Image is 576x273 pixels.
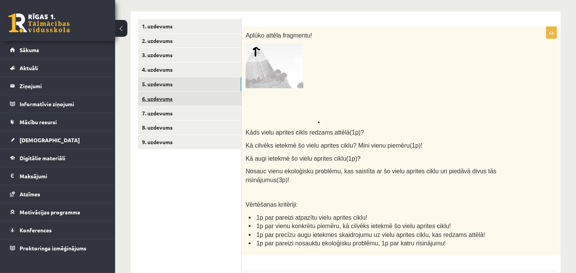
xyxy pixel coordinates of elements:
[246,129,364,136] span: Kāds vielu aprites cikls redzams attēlā(1p)?
[20,227,52,234] span: Konferences
[20,245,86,252] span: Proktoringa izmēģinājums
[10,41,106,59] a: Sākums
[10,221,106,239] a: Konferences
[256,240,446,247] span: 1p par pareizi nosauktu ekoloģisku problēmu, 1p par katru risinājumu!
[10,239,106,257] a: Proktoringa izmēģinājums
[138,135,241,149] a: 9. uzdevums
[10,149,106,167] a: Digitālie materiāli
[246,201,298,208] span: Vērtēšanas kritēriji:
[246,168,497,183] span: Nosauc vienu ekoloģisku problēmu, kas saistīta ar šo vielu aprites ciklu un piedāvā divus tās ris...
[138,34,241,48] a: 2. uzdevums
[138,77,241,91] a: 5. uzdevums
[20,118,57,125] span: Mācību resursi
[10,95,106,113] a: Informatīvie ziņojumi
[138,62,241,77] a: 4. uzdevums
[10,167,106,185] a: Maksājumi
[20,167,106,185] legend: Maksājumi
[10,203,106,221] a: Motivācijas programma
[256,223,451,229] span: 1p par vienu konkrētu piemēru, kā cilvēks ietekmē šo vielu aprites ciklu!
[20,46,39,53] span: Sākums
[10,113,106,131] a: Mācību resursi
[20,95,106,113] legend: Informatīvie ziņojumi
[20,64,38,71] span: Aktuāli
[138,19,241,33] a: 1. uzdevums
[138,120,241,135] a: 8. uzdevums
[246,43,320,123] img: A black and white image of a mountain AI-generated content may be incorrect.
[10,59,106,77] a: Aktuāli
[138,106,241,120] a: 7. uzdevums
[256,214,367,221] span: 1p par pareizi atpazītu vielu aprites ciklu!
[246,32,312,39] span: Aplūko attēla fragmentu!
[20,77,106,95] legend: Ziņojumi
[10,77,106,95] a: Ziņojumi
[546,26,557,39] p: 6p
[138,48,241,62] a: 3. uzdevums
[20,136,80,143] span: [DEMOGRAPHIC_DATA]
[246,142,423,149] span: Kā cilvēks ietekmē šo vielu aprites ciklu? Mini vienu piemēru(1p)!
[20,155,65,161] span: Digitālie materiāli
[20,209,80,215] span: Motivācijas programma
[10,131,106,149] a: [DEMOGRAPHIC_DATA]
[256,232,485,238] span: 1p par precīzu augu ietekmes skaidrojumu uz vielu aprites ciklu, kas redzams attēlā!
[138,92,241,106] a: 6. uzdevums
[20,191,40,197] span: Atzīmes
[8,13,70,33] a: Rīgas 1. Tālmācības vidusskola
[246,155,361,162] span: Kā augi ietekmē šo vielu aprites ciklu(1p)?
[10,185,106,203] a: Atzīmes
